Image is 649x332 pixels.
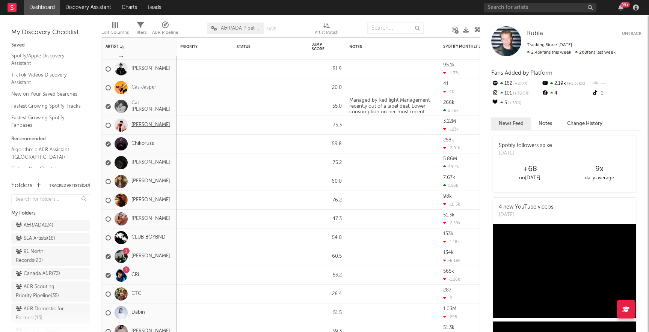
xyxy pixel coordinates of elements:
[512,92,530,96] span: +36.5 %
[443,164,459,169] div: 49.2k
[101,19,129,41] div: Edit Columns
[11,146,83,161] a: Algorithmic A&R Assistant ([GEOGRAPHIC_DATA])
[491,79,541,89] div: 162
[527,50,571,55] span: 2.46k fans this week
[16,282,69,300] div: A&R Scouting Priority Pipeline ( 35 )
[592,79,641,89] div: --
[312,215,342,224] div: 47.3
[131,309,145,316] a: Dabin
[11,194,90,205] input: Search for folders...
[527,30,543,38] a: Kubla
[443,314,457,319] div: -295
[512,82,528,86] span: +277 %
[11,209,90,218] div: My Folders
[180,45,210,49] div: Priority
[106,44,162,49] div: Artist
[11,303,90,324] a: A&R Domestic for Partners(13)
[11,246,90,266] a: 91 North Records(20)
[11,220,90,231] a: A&R/ADA(24)
[443,250,454,255] div: 134k
[499,203,553,211] div: 4 new YouTube videos
[443,221,460,225] div: -2.59k
[11,28,90,37] div: My Discovery Checklist
[131,272,139,278] a: CRi
[443,71,460,75] div: -1.33k
[131,291,141,297] a: CTC
[443,89,454,94] div: -10
[443,296,453,300] div: -9
[312,177,342,186] div: 60.0
[443,108,459,113] div: 2.76k
[346,98,439,115] div: Managed by Red light Management, recently out of a label deal. Lower consumption on her most rece...
[315,19,338,41] div: Artist (Artist)
[491,98,541,108] div: 3
[443,194,452,199] div: 98k
[131,100,173,113] a: Cat [PERSON_NAME]
[349,45,424,49] div: Notes
[312,121,342,130] div: 75.3
[312,42,331,51] div: Jump Score
[560,117,610,130] button: Change History
[131,84,156,91] a: Cas Jasper
[312,65,342,74] div: 51.9
[16,269,60,278] div: Canada A&R ( 73 )
[16,221,53,230] div: A&R/ADA ( 24 )
[443,100,454,105] div: 266k
[618,5,623,11] button: 99+
[499,142,552,150] div: Spotify followers spike
[11,41,90,50] div: Saved
[11,114,83,129] a: Fastest Growing Spotify Fanbases
[531,117,560,130] button: Notes
[237,45,285,49] div: Status
[443,277,460,282] div: -1.26k
[499,150,552,157] div: [DATE]
[443,325,454,330] div: 51.3k
[221,26,260,31] span: A&R/ADA Pipeline
[312,233,342,242] div: 54.0
[564,165,634,174] div: 9 x
[443,269,454,274] div: 565k
[312,308,342,317] div: 51.5
[312,102,342,111] div: 55.0
[484,3,596,12] input: Search for artists
[131,216,170,222] a: [PERSON_NAME]
[527,50,616,55] span: 268 fans last week
[443,175,455,180] div: 7.67k
[443,81,448,86] div: 41
[131,66,170,72] a: [PERSON_NAME]
[491,89,541,98] div: 101
[131,122,170,128] a: [PERSON_NAME]
[527,30,543,37] span: Kubla
[152,28,178,37] div: A&R Pipeline
[11,102,83,110] a: Fastest Growing Spotify Tracks
[11,268,90,279] a: Canada A&R(73)
[541,79,591,89] div: 2.19k
[312,140,342,149] div: 59.8
[443,202,460,207] div: -10.5k
[312,83,342,92] div: 20.0
[443,258,460,263] div: -8.19k
[131,141,154,147] a: Chikoruss
[134,28,146,37] div: Filters
[491,117,531,130] button: News Feed
[11,165,83,180] a: Critical Algo Chart / [GEOGRAPHIC_DATA]
[367,23,424,34] input: Search...
[16,234,55,243] div: SEA Artists ( 18 )
[101,28,129,37] div: Edit Columns
[541,89,591,98] div: 4
[11,135,90,144] div: Recommended
[312,252,342,261] div: 60.5
[443,44,500,49] div: Spotify Monthly Listeners
[443,156,457,161] div: 5.86M
[134,19,146,41] div: Filters
[11,281,90,302] a: A&R Scouting Priority Pipeline(35)
[131,178,170,185] a: [PERSON_NAME]
[443,146,460,150] div: -2.01k
[622,30,641,38] button: Untrack
[495,174,564,183] div: on [DATE]
[315,28,338,37] div: Artist (Artist)
[11,181,33,190] div: Folders
[16,305,69,323] div: A&R Domestic for Partners ( 13 )
[443,231,453,236] div: 153k
[312,158,342,167] div: 75.2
